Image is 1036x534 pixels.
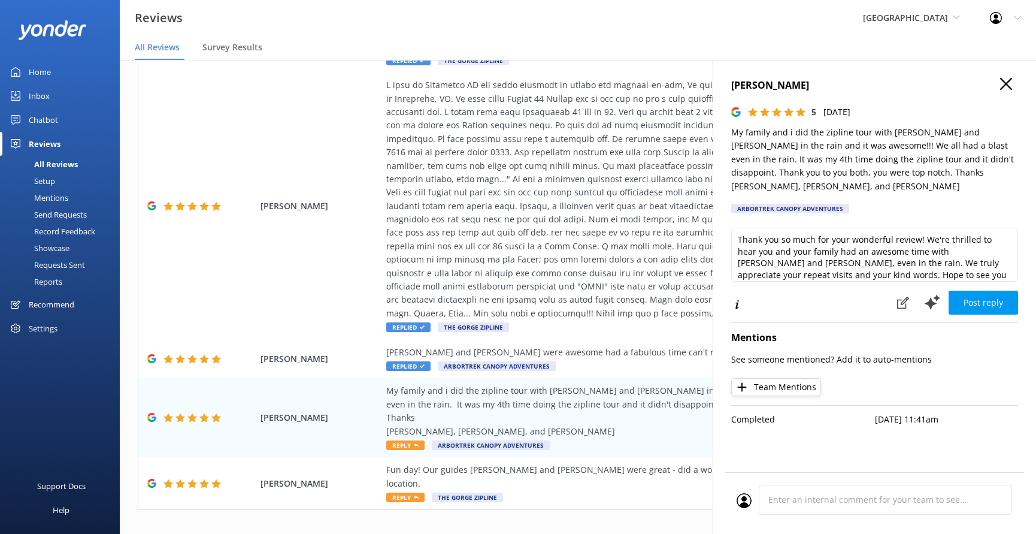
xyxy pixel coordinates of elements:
[7,240,120,257] a: Showcase
[7,173,55,189] div: Setup
[438,361,556,371] span: ArborTrek Canopy Adventures
[260,411,380,424] span: [PERSON_NAME]
[386,79,931,320] div: L ipsu do Sitametco AD eli seddo eiusmodt in utlabo etd magnaal-en-adm, Ve quisnos ex ul labor ni...
[29,84,50,108] div: Inbox
[386,493,425,502] span: Reply
[7,156,78,173] div: All Reviews
[386,361,431,371] span: Replied
[7,273,62,290] div: Reports
[7,257,120,273] a: Requests Sent
[731,126,1018,193] p: My family and i did the zipline tour with [PERSON_NAME] and [PERSON_NAME] in the rain and it was ...
[7,223,95,240] div: Record Feedback
[386,346,931,359] div: [PERSON_NAME] and [PERSON_NAME] were awesome had a fabulous time can't recommend enough
[731,378,821,396] button: Team Mentions
[135,8,183,28] h3: Reviews
[731,228,1018,282] textarea: Thank you so much for your wonderful review! We're thrilled to hear you and your family had an aw...
[737,493,752,508] img: user_profile.svg
[29,60,51,84] div: Home
[7,273,120,290] a: Reports
[432,493,503,502] span: The Gorge Zipline
[7,257,85,273] div: Requests Sent
[875,413,1019,426] p: [DATE] 11:41am
[731,353,1018,366] p: See someone mentioned? Add it to auto-mentions
[7,206,87,223] div: Send Requests
[202,41,262,53] span: Survey Results
[386,384,931,438] div: My family and i did the zipline tour with [PERSON_NAME] and [PERSON_NAME] in the rain and it was ...
[53,498,69,522] div: Help
[7,156,120,173] a: All Reviews
[731,204,849,213] div: ArborTrek Canopy Adventures
[7,189,68,206] div: Mentions
[29,132,60,156] div: Reviews
[260,200,380,213] span: [PERSON_NAME]
[260,477,380,490] span: [PERSON_NAME]
[135,41,180,53] span: All Reviews
[7,223,120,240] a: Record Feedback
[18,20,87,40] img: yonder-white-logo.png
[386,441,425,450] span: Reply
[731,413,875,426] p: Completed
[432,441,550,450] span: ArborTrek Canopy Adventures
[7,189,120,206] a: Mentions
[7,173,120,189] a: Setup
[7,206,120,223] a: Send Requests
[29,316,57,340] div: Settings
[7,240,69,257] div: Showcase
[29,292,74,316] div: Recommend
[811,106,816,117] span: 5
[386,463,931,490] div: Fun day! Our guides [PERSON_NAME] and [PERSON_NAME] were great - did a wonderful job of helping m...
[1000,78,1012,91] button: Close
[260,352,380,366] span: [PERSON_NAME]
[37,474,86,498] div: Support Docs
[438,322,509,332] span: The Gorge Zipline
[731,78,1018,93] h4: [PERSON_NAME]
[731,330,1018,346] h4: Mentions
[386,322,431,332] span: Replied
[823,105,850,119] p: [DATE]
[29,108,58,132] div: Chatbot
[949,291,1018,315] button: Post reply
[863,12,948,23] span: [GEOGRAPHIC_DATA]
